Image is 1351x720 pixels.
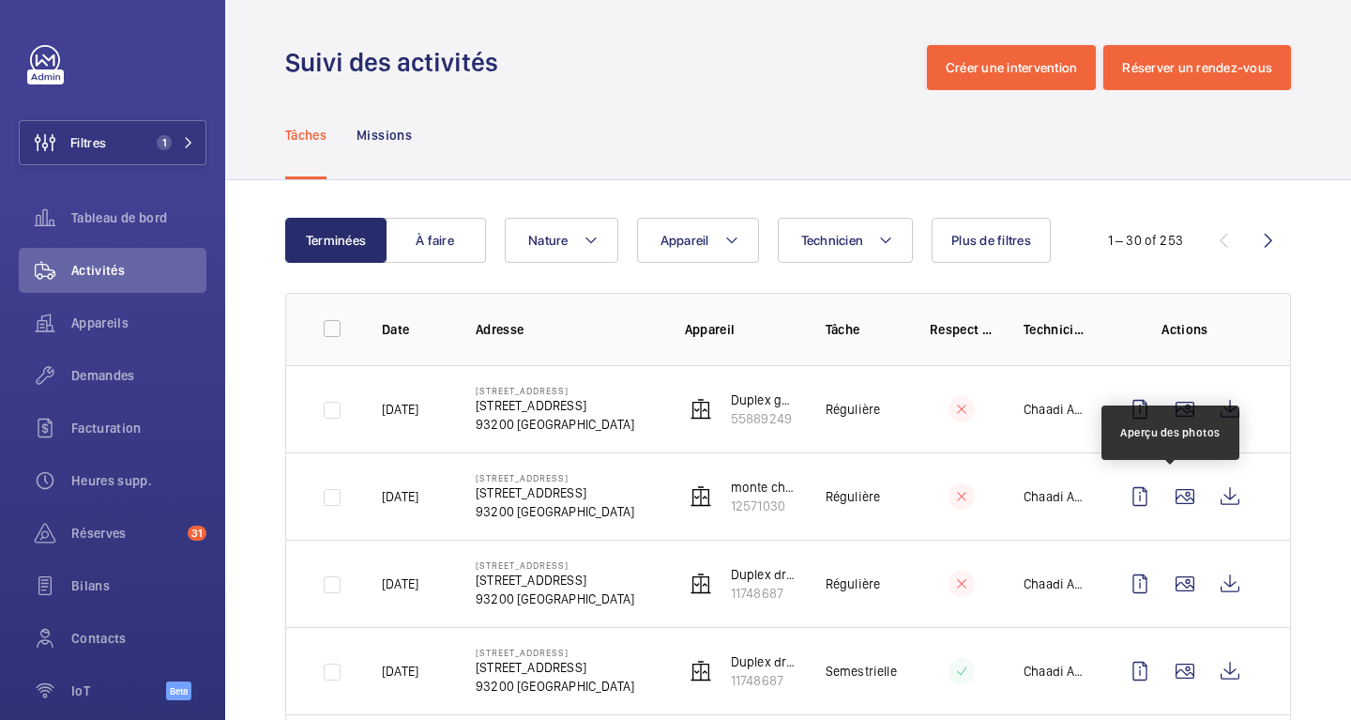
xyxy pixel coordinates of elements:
p: 93200 [GEOGRAPHIC_DATA] [476,415,634,434]
p: 55889249 [731,409,796,428]
p: Chaadi Arabat [1024,574,1087,593]
p: [DATE] [382,662,418,681]
span: Facturation [71,419,206,437]
span: Plus de filtres [951,233,1031,248]
p: Régulière [826,574,881,593]
p: [STREET_ADDRESS] [476,472,634,483]
p: 93200 [GEOGRAPHIC_DATA] [476,590,634,608]
h1: Suivi des activités [285,45,509,80]
span: Réserves [71,524,180,543]
span: 1 [157,135,172,150]
p: Duplex droite [731,565,796,584]
img: elevator.svg [690,573,712,595]
span: IoT [71,682,166,700]
img: elevator.svg [690,398,712,421]
p: Tâches [285,126,326,145]
img: elevator.svg [690,660,712,682]
img: elevator.svg [690,485,712,508]
p: [DATE] [382,487,418,506]
p: Actions [1117,320,1252,339]
p: Semestrielle [826,662,897,681]
p: Tâche [826,320,900,339]
button: Technicien [778,218,914,263]
span: Heures supp. [71,471,206,490]
div: 1 – 30 of 253 [1108,231,1183,250]
span: Bilans [71,576,206,595]
button: Filtres1 [19,120,206,165]
span: Filtres [70,133,106,152]
button: Terminées [285,218,387,263]
span: Appareils [71,314,206,332]
span: Appareil [660,233,709,248]
span: Contacts [71,629,206,648]
p: 11748687 [731,671,796,690]
p: Respect délai [930,320,994,339]
button: Plus de filtres [932,218,1051,263]
p: [DATE] [382,400,418,419]
button: Appareil [637,218,759,263]
p: Régulière [826,400,881,419]
p: Chaadi Arabat [1024,487,1087,506]
p: Chaadi Arabat [1024,400,1087,419]
span: Tableau de bord [71,208,206,227]
p: 12571030 [731,497,796,515]
p: Duplex gauche [731,391,796,409]
p: [STREET_ADDRESS] [476,658,634,677]
p: Missions [357,126,412,145]
p: Régulière [826,487,881,506]
button: Réserver un rendez-vous [1103,45,1291,90]
p: Technicien [1024,320,1087,339]
p: [STREET_ADDRESS] [476,385,634,396]
p: 93200 [GEOGRAPHIC_DATA] [476,502,634,521]
button: Nature [505,218,618,263]
button: Créer une intervention [927,45,1097,90]
p: Appareil [685,320,796,339]
p: [DATE] [382,574,418,593]
p: Adresse [476,320,655,339]
p: Chaadi Arabat [1024,662,1087,681]
span: Technicien [801,233,864,248]
button: À faire [385,218,486,263]
p: [STREET_ADDRESS] [476,559,634,571]
p: [STREET_ADDRESS] [476,571,634,590]
p: [STREET_ADDRESS] [476,396,634,415]
p: monte charge [731,478,796,497]
span: Demandes [71,366,206,385]
p: [STREET_ADDRESS] [476,647,634,658]
span: Nature [528,233,569,248]
p: Date [382,320,446,339]
p: 93200 [GEOGRAPHIC_DATA] [476,677,634,696]
span: Activités [71,261,206,280]
p: 11748687 [731,584,796,603]
p: Duplex droite [731,652,796,671]
div: Aperçu des photos [1120,424,1221,441]
p: [STREET_ADDRESS] [476,483,634,502]
span: Beta [166,682,191,700]
span: 31 [188,526,206,541]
